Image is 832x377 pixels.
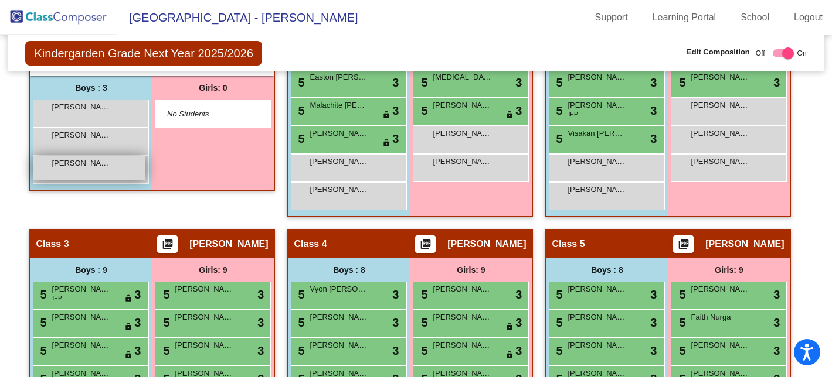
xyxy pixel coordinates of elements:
[52,311,110,323] span: [PERSON_NAME]
[415,235,436,253] button: Print Students Details
[691,71,749,83] span: [PERSON_NAME]
[52,283,110,295] span: [PERSON_NAME]
[691,128,749,139] span: [PERSON_NAME]
[433,283,491,295] span: [PERSON_NAME]
[152,258,274,282] div: Girls: 9
[650,74,657,91] span: 3
[134,286,141,303] span: 3
[161,238,175,255] mat-icon: picture_as_pdf
[310,100,368,111] span: Malachite [PERSON_NAME]
[37,344,46,357] span: 5
[756,48,765,59] span: Off
[515,342,522,359] span: 3
[773,74,780,91] span: 3
[52,101,110,113] span: [PERSON_NAME]
[773,342,780,359] span: 3
[257,342,264,359] span: 3
[676,316,685,329] span: 5
[310,283,368,295] span: Vyon [PERSON_NAME]
[392,342,399,359] span: 3
[295,344,304,357] span: 5
[310,311,368,323] span: [PERSON_NAME]
[515,102,522,119] span: 3
[643,8,726,27] a: Learning Portal
[676,344,685,357] span: 5
[650,130,657,148] span: 3
[568,340,626,351] span: [PERSON_NAME]
[310,184,368,196] span: [PERSON_NAME]
[568,311,626,323] span: [PERSON_NAME]
[160,316,169,329] span: 5
[167,108,240,120] span: No Students
[433,128,491,139] span: [PERSON_NAME]
[392,102,399,119] span: 3
[691,340,749,351] span: [PERSON_NAME]
[552,238,585,250] span: Class 5
[687,46,750,58] span: Edit Composition
[295,76,304,89] span: 5
[52,129,110,141] span: [PERSON_NAME]
[52,294,62,303] span: IEP
[257,286,264,303] span: 3
[37,288,46,301] span: 5
[294,238,327,250] span: Class 4
[553,76,562,89] span: 5
[676,288,685,301] span: 5
[691,156,749,167] span: [PERSON_NAME]
[160,288,169,301] span: 5
[134,314,141,331] span: 3
[568,71,626,83] span: [PERSON_NAME]
[157,235,178,253] button: Print Students Details
[773,286,780,303] span: 3
[650,314,657,331] span: 3
[152,76,274,100] div: Girls: 0
[134,342,141,359] span: 3
[382,139,390,148] span: lock
[295,316,304,329] span: 5
[568,283,626,295] span: [PERSON_NAME]
[568,110,578,119] span: IEP
[673,235,694,253] button: Print Students Details
[37,316,46,329] span: 5
[553,132,562,145] span: 5
[676,76,685,89] span: 5
[515,314,522,331] span: 3
[650,102,657,119] span: 3
[586,8,637,27] a: Support
[773,314,780,331] span: 3
[117,8,358,27] span: [GEOGRAPHIC_DATA] - [PERSON_NAME]
[310,71,368,83] span: Easton [PERSON_NAME]
[175,340,233,351] span: [PERSON_NAME]
[310,340,368,351] span: [PERSON_NAME]
[257,314,264,331] span: 3
[568,156,626,167] span: [PERSON_NAME]
[52,340,110,351] span: [PERSON_NAME]
[418,316,427,329] span: 5
[785,8,832,27] a: Logout
[310,128,368,139] span: [PERSON_NAME]
[797,48,807,59] span: On
[52,157,110,169] span: [PERSON_NAME]
[705,238,784,250] span: [PERSON_NAME]
[310,156,368,167] span: [PERSON_NAME]
[515,74,522,91] span: 3
[392,130,399,148] span: 3
[691,311,749,323] span: Faith Nurga
[418,344,427,357] span: 5
[433,340,491,351] span: [PERSON_NAME]
[382,111,390,120] span: lock
[418,288,427,301] span: 5
[295,288,304,301] span: 5
[36,238,69,250] span: Class 3
[175,311,233,323] span: [PERSON_NAME]
[731,8,779,27] a: School
[553,344,562,357] span: 5
[175,283,233,295] span: [PERSON_NAME]
[418,104,427,117] span: 5
[124,323,133,332] span: lock
[433,100,491,111] span: [PERSON_NAME]
[553,316,562,329] span: 5
[392,74,399,91] span: 3
[505,351,514,360] span: lock
[568,128,626,139] span: Visakan [PERSON_NAME]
